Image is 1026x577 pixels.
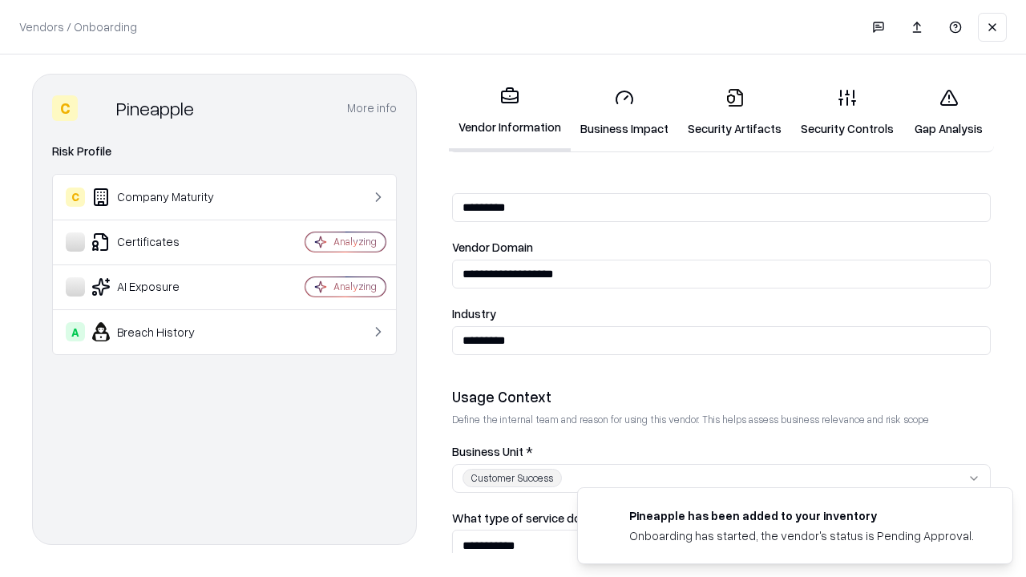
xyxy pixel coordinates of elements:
div: Usage Context [452,387,991,406]
div: A [66,322,85,341]
div: Certificates [66,232,257,252]
a: Vendor Information [449,74,571,151]
p: Define the internal team and reason for using this vendor. This helps assess business relevance a... [452,413,991,426]
div: Breach History [66,322,257,341]
div: AI Exposure [66,277,257,297]
label: Industry [452,308,991,320]
label: Vendor Domain [452,241,991,253]
div: Pineapple has been added to your inventory [629,507,974,524]
div: Risk Profile [52,142,397,161]
button: Customer Success [452,464,991,493]
div: C [66,188,85,207]
button: More info [347,94,397,123]
div: Analyzing [333,235,377,248]
a: Gap Analysis [903,75,994,150]
label: What type of service does the vendor provide? * [452,512,991,524]
a: Business Impact [571,75,678,150]
a: Security Artifacts [678,75,791,150]
div: Company Maturity [66,188,257,207]
div: Customer Success [463,469,562,487]
div: Analyzing [333,280,377,293]
div: Onboarding has started, the vendor's status is Pending Approval. [629,527,974,544]
label: Business Unit * [452,446,991,458]
div: C [52,95,78,121]
a: Security Controls [791,75,903,150]
div: Pineapple [116,95,194,121]
p: Vendors / Onboarding [19,18,137,35]
img: pineappleenergy.com [597,507,616,527]
img: Pineapple [84,95,110,121]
